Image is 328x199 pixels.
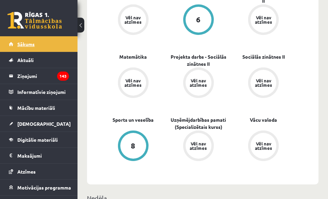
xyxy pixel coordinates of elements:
legend: Ziņojumi [17,68,69,84]
a: Sākums [9,36,69,52]
div: Vēl nav atzīmes [124,78,143,87]
div: Vēl nav atzīmes [254,78,273,87]
legend: Maksājumi [17,148,69,163]
a: Aktuāli [9,52,69,68]
div: 8 [131,142,135,150]
a: Informatīvie ziņojumi [9,84,69,100]
a: Mācību materiāli [9,100,69,116]
span: Digitālie materiāli [17,137,58,143]
a: Ziņojumi143 [9,68,69,84]
a: Vēl nav atzīmes [101,4,166,36]
a: Sociālās zinātnes II [242,53,285,60]
a: Motivācijas programma [9,180,69,195]
a: Vēl nav atzīmes [231,131,296,162]
a: Digitālie materiāli [9,132,69,147]
div: 6 [196,16,201,23]
span: Aktuāli [17,57,34,63]
a: Uzņēmējdarbības pamati (Specializētais kurss) [166,116,231,131]
span: [DEMOGRAPHIC_DATA] [17,121,71,127]
span: Atzīmes [17,168,36,175]
div: Vēl nav atzīmes [254,141,273,150]
div: Vēl nav atzīmes [189,78,208,87]
a: Maksājumi [9,148,69,163]
span: Sākums [17,41,35,47]
a: [DEMOGRAPHIC_DATA] [9,116,69,132]
a: 6 [166,4,231,36]
a: Vēl nav atzīmes [101,67,166,99]
a: Vēl nav atzīmes [166,67,231,99]
div: Vēl nav atzīmes [254,15,273,24]
a: Sports un veselība [113,116,154,123]
a: Matemātika [119,53,147,60]
i: 143 [57,72,69,81]
a: 8 [101,131,166,162]
span: Motivācijas programma [17,184,71,191]
a: Projekta darbs - Sociālās zinātnes II [166,53,231,67]
a: Vācu valoda [250,116,277,123]
legend: Informatīvie ziņojumi [17,84,69,100]
a: Vēl nav atzīmes [166,131,231,162]
span: Mācību materiāli [17,105,55,111]
a: Vēl nav atzīmes [231,67,296,99]
div: Vēl nav atzīmes [124,15,143,24]
a: Vēl nav atzīmes [231,4,296,36]
div: Vēl nav atzīmes [189,141,208,150]
a: Atzīmes [9,164,69,179]
a: Rīgas 1. Tālmācības vidusskola [7,12,62,29]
